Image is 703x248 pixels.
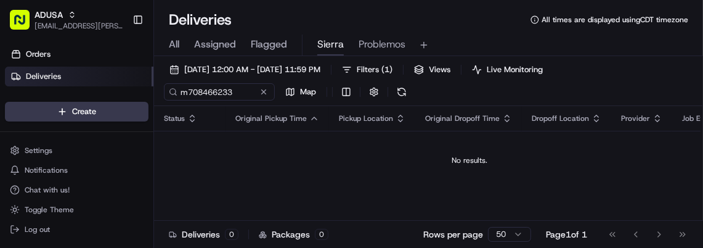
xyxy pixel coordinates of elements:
[357,64,392,75] span: Filters
[87,156,149,166] a: Powered byPylon
[25,225,50,234] span: Log out
[72,106,96,117] span: Create
[169,10,232,30] h1: Deliveries
[164,83,275,101] input: Type to search
[25,165,68,175] span: Notifications
[5,5,128,35] button: ADUSA[EMAIL_ADDRESS][PERSON_NAME][DOMAIN_NAME]
[5,142,148,159] button: Settings
[169,37,179,52] span: All
[5,201,148,218] button: Toggle Theme
[184,64,320,75] span: [DATE] 12:00 AM - [DATE] 11:59 PM
[5,221,148,238] button: Log out
[35,9,63,21] button: ADUSA
[466,61,548,78] button: Live Monitoring
[359,37,405,52] span: Problemos
[542,15,688,25] span: All times are displayed using CDT timezone
[164,114,185,123] span: Status
[194,37,236,52] span: Assigned
[26,49,51,60] span: Orders
[408,61,456,78] button: Views
[317,37,344,52] span: Sierra
[393,83,410,101] button: Refresh
[12,49,224,69] p: Welcome 👋
[487,64,543,75] span: Live Monitoring
[209,122,224,136] button: Start new chat
[315,229,328,240] div: 0
[339,114,393,123] span: Pickup Location
[336,61,398,78] button: Filters(1)
[5,181,148,199] button: Chat with us!
[423,228,483,241] p: Rows per page
[35,21,123,31] button: [EMAIL_ADDRESS][PERSON_NAME][DOMAIN_NAME]
[381,64,392,75] span: ( 1 )
[25,146,52,155] span: Settings
[123,157,149,166] span: Pylon
[42,130,156,140] div: We're available if you need us!
[251,37,287,52] span: Flagged
[26,71,61,82] span: Deliveries
[12,12,37,37] img: Nash
[5,102,148,122] button: Create
[235,114,307,123] span: Original Pickup Time
[12,118,35,140] img: 1736555255976-a54dd68f-1ca7-489b-9aae-adbdc363a1c4
[546,228,587,241] div: Page 1 of 1
[25,205,74,215] span: Toggle Theme
[425,114,500,123] span: Original Dropoff Time
[164,61,326,78] button: [DATE] 12:00 AM - [DATE] 11:59 PM
[5,162,148,179] button: Notifications
[532,114,589,123] span: Dropoff Location
[169,228,238,241] div: Deliveries
[5,67,153,86] a: Deliveries
[5,44,153,64] a: Orders
[621,114,650,123] span: Provider
[225,229,238,240] div: 0
[259,228,328,241] div: Packages
[280,83,322,101] button: Map
[429,64,450,75] span: Views
[32,80,203,93] input: Clear
[42,118,202,130] div: Start new chat
[300,86,316,97] span: Map
[25,185,70,195] span: Chat with us!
